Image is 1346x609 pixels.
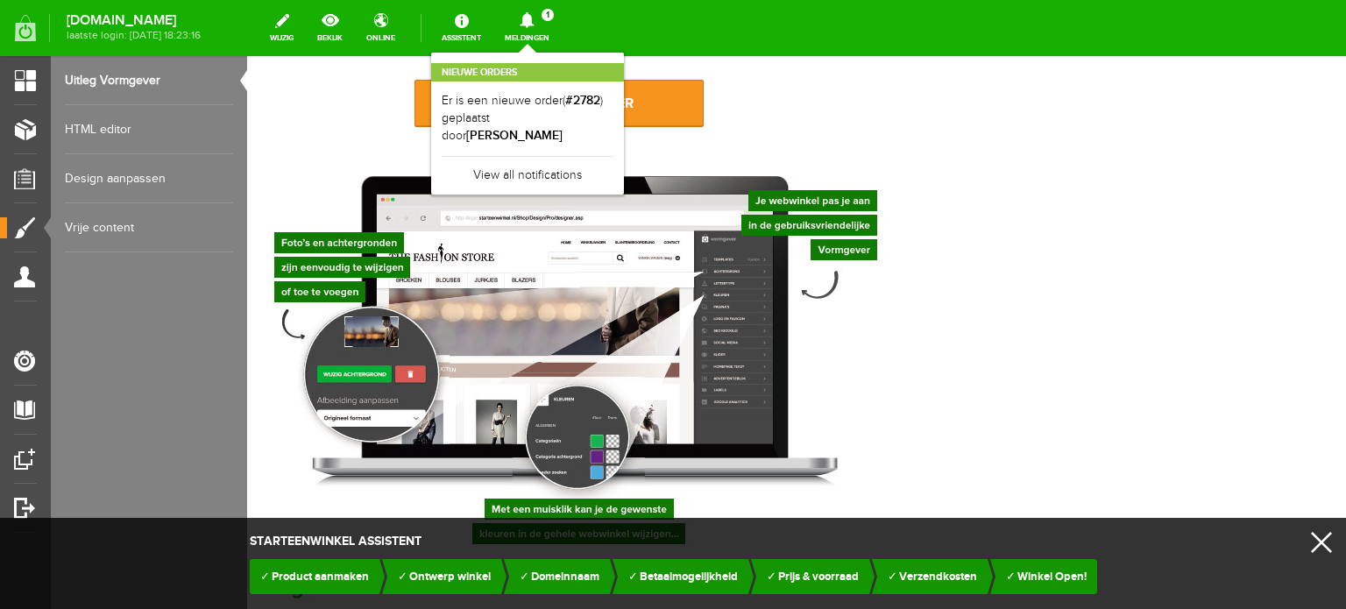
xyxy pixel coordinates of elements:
img: Uitleg [14,106,644,517]
a: Domeinnaam [520,559,599,594]
a: Uitleg Vormgever [65,56,233,105]
span: laatste login: [DATE] 18:23:16 [67,31,201,40]
a: x [1311,532,1332,553]
a: Betaalmogelijkheid [628,559,738,594]
span: Prijs & voorraad [778,570,859,584]
span: Product aanmaken [272,570,369,584]
span: Betaalmogelijkheid [640,570,738,584]
span: Winkel Open! [1017,570,1087,584]
a: HTML editor [65,105,233,154]
a: Er is een nieuwe order(#2782) geplaatst door[PERSON_NAME] [442,92,613,145]
b: #2782 [565,93,600,108]
b: [PERSON_NAME] [466,128,563,143]
a: Design aanpassen [65,154,233,203]
a: naar de vormgever [167,24,457,71]
strong: [DOMAIN_NAME] [67,16,201,25]
a: Verzendkosten [888,559,977,594]
a: Assistent [431,9,492,47]
h2: Nieuwe orders [431,63,624,81]
a: Meldingen1 Nieuwe ordersEr is een nieuwe order(#2782) geplaatst door[PERSON_NAME]View all notific... [494,9,560,47]
a: Vrije content [65,203,233,252]
span: Ontwerp winkel [409,570,491,584]
a: online [356,9,406,47]
span: Domeinnaam [531,570,599,584]
a: View all notifications [442,156,613,185]
a: Winkel Open! [1006,559,1087,594]
header: starteenwinkel assistent [250,532,1097,550]
span: 1 [542,9,554,21]
a: wijzig [259,9,304,47]
a: Prijs & voorraad [767,559,859,594]
span: Verzendkosten [899,570,977,584]
a: Product aanmaken [260,559,369,594]
a: bekijk [307,9,353,47]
